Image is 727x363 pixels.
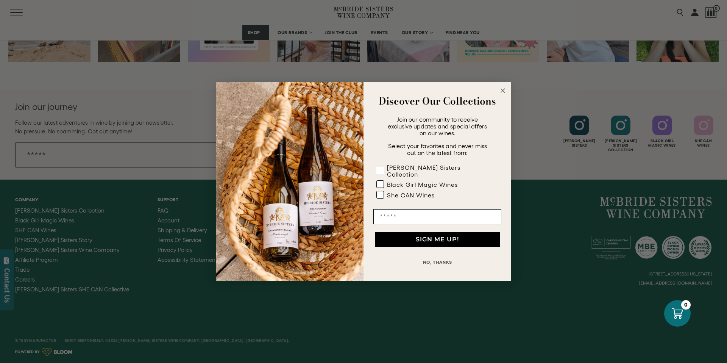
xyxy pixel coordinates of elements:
div: 0 [681,300,691,310]
span: Join our community to receive exclusive updates and special offers on our wines. [388,116,487,136]
img: 42653730-7e35-4af7-a99d-12bf478283cf.jpeg [216,82,363,281]
button: SIGN ME UP! [375,232,500,247]
button: NO, THANKS [373,255,501,270]
div: She CAN Wines [387,192,435,199]
div: Black Girl Magic Wines [387,181,458,188]
div: [PERSON_NAME] Sisters Collection [387,164,486,178]
input: Email [373,209,501,224]
button: Close dialog [498,86,507,95]
strong: Discover Our Collections [379,94,496,108]
span: Select your favorites and never miss out on the latest from: [388,142,487,156]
